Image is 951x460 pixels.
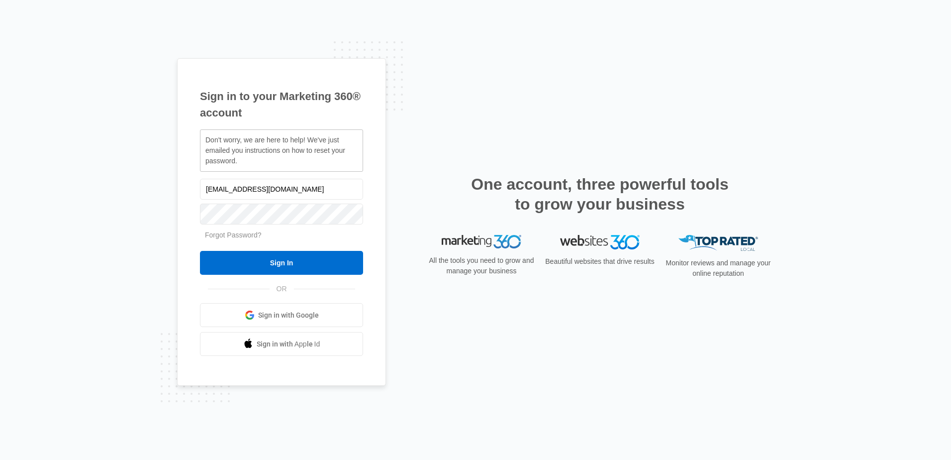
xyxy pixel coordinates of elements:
input: Sign In [200,251,363,275]
span: Sign in with Apple Id [257,339,320,349]
p: Beautiful websites that drive results [544,256,656,267]
img: Websites 360 [560,235,640,249]
span: OR [270,284,294,294]
input: Email [200,179,363,200]
img: Marketing 360 [442,235,521,249]
a: Forgot Password? [205,231,262,239]
h1: Sign in to your Marketing 360® account [200,88,363,121]
img: Top Rated Local [678,235,758,251]
p: Monitor reviews and manage your online reputation [663,258,774,279]
p: All the tools you need to grow and manage your business [426,255,537,276]
a: Sign in with Google [200,303,363,327]
h2: One account, three powerful tools to grow your business [468,174,732,214]
span: Sign in with Google [258,310,319,321]
span: Don't worry, we are here to help! We've just emailed you instructions on how to reset your password. [205,136,345,165]
a: Sign in with Apple Id [200,332,363,356]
